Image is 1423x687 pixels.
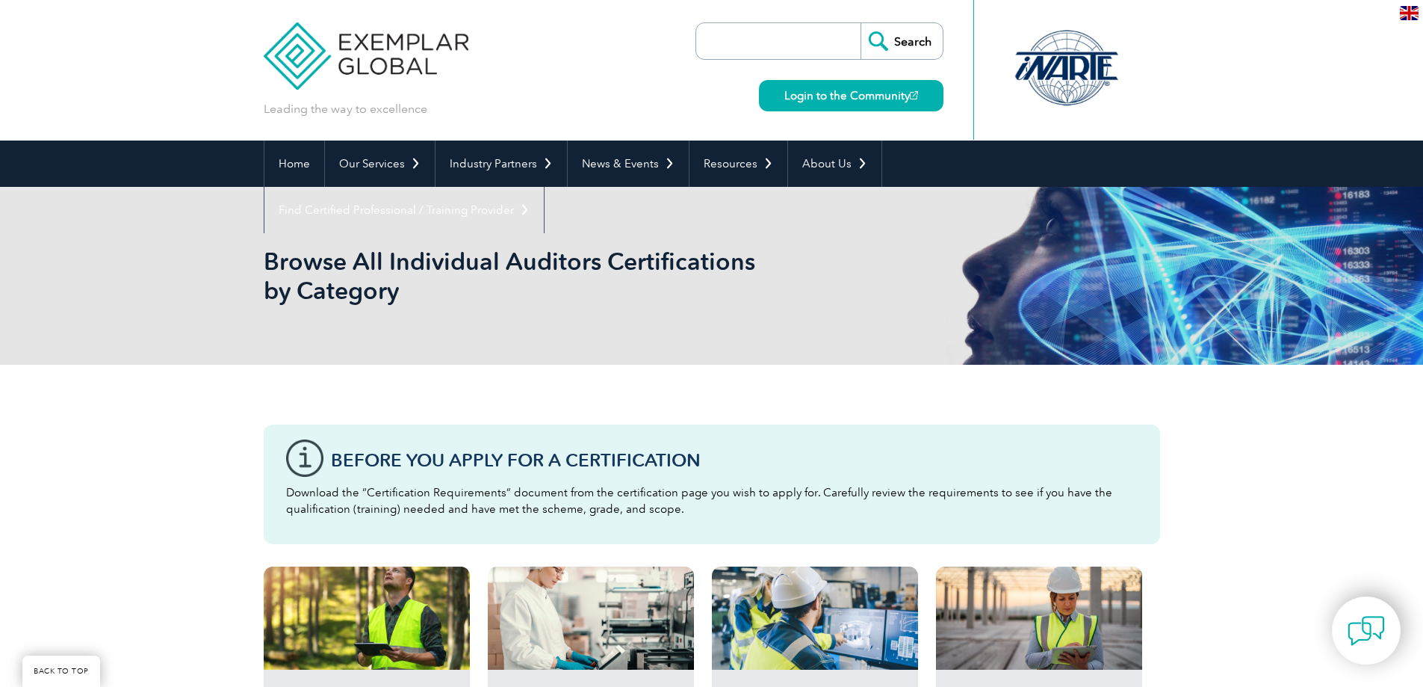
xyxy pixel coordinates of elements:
img: en [1400,6,1419,20]
img: open_square.png [910,91,918,99]
a: Login to the Community [759,80,943,111]
a: News & Events [568,141,689,187]
img: contact-chat.png [1348,612,1385,650]
input: Search [861,23,943,59]
a: About Us [788,141,881,187]
a: Find Certified Professional / Training Provider [264,187,544,233]
a: Our Services [325,141,435,187]
a: BACK TO TOP [22,656,100,687]
h3: Before You Apply For a Certification [331,451,1138,469]
a: Industry Partners [435,141,567,187]
p: Leading the way to excellence [264,101,427,117]
a: Home [264,141,324,187]
p: Download the “Certification Requirements” document from the certification page you wish to apply ... [286,484,1138,517]
a: Resources [689,141,787,187]
h1: Browse All Individual Auditors Certifications by Category [264,247,837,305]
